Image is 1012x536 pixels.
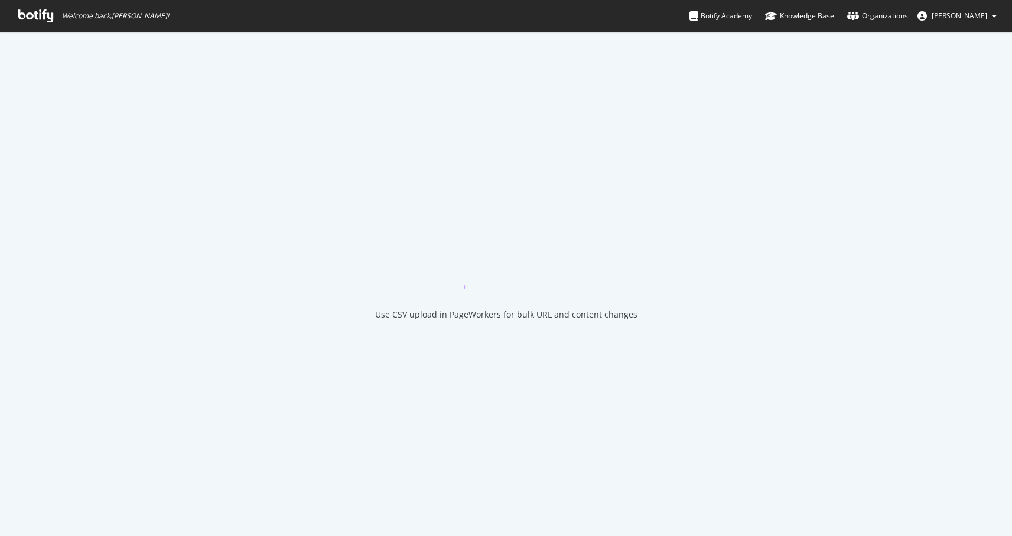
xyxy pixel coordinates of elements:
div: Organizations [847,10,908,22]
button: [PERSON_NAME] [908,6,1006,25]
span: Welcome back, [PERSON_NAME] ! [62,11,169,21]
div: animation [464,247,549,290]
div: Botify Academy [689,10,752,22]
div: Use CSV upload in PageWorkers for bulk URL and content changes [375,309,637,321]
div: Knowledge Base [765,10,834,22]
span: Arnab Das [932,11,987,21]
